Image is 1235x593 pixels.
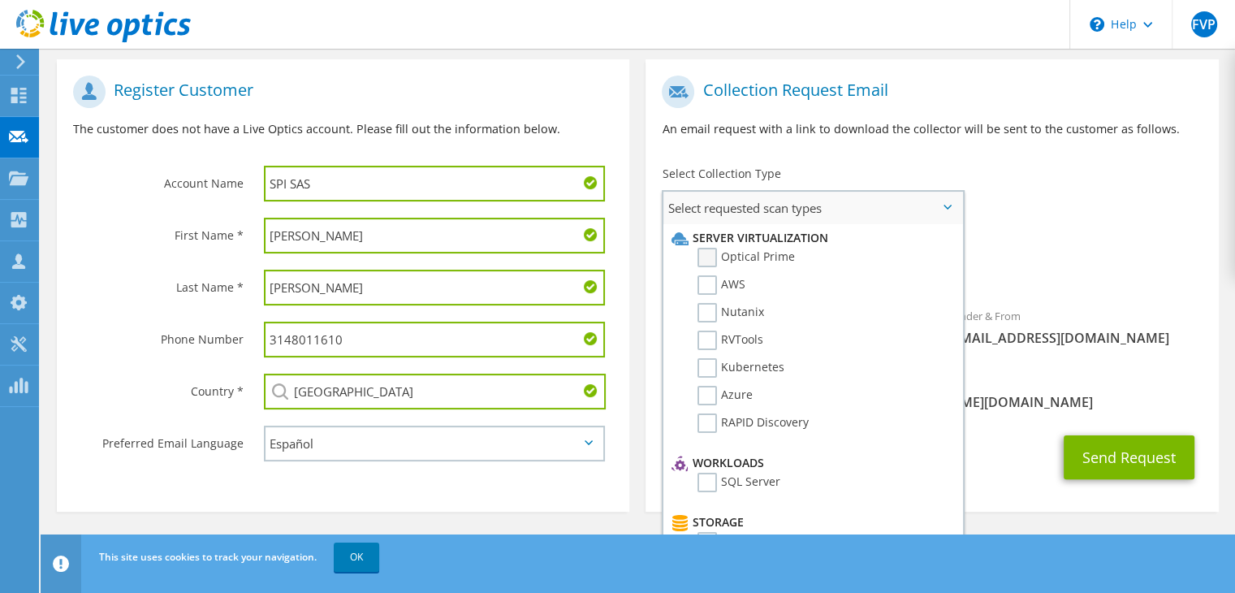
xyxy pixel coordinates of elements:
[646,299,932,355] div: To
[1191,11,1217,37] span: FVP
[932,299,1219,355] div: Sender & From
[662,166,780,182] label: Select Collection Type
[697,386,753,405] label: Azure
[697,303,764,322] label: Nutanix
[667,513,954,532] li: Storage
[948,329,1203,347] span: [EMAIL_ADDRESS][DOMAIN_NAME]
[697,275,745,295] label: AWS
[73,218,244,244] label: First Name *
[663,192,962,224] span: Select requested scan types
[662,120,1202,138] p: An email request with a link to download the collector will be sent to the customer as follows.
[667,228,954,248] li: Server Virtualization
[73,76,605,108] h1: Register Customer
[667,453,954,473] li: Workloads
[697,473,780,492] label: SQL Server
[1064,435,1194,479] button: Send Request
[697,248,795,267] label: Optical Prime
[697,331,763,350] label: RVTools
[697,532,799,552] label: CLARiiON/VNX
[73,374,244,400] label: Country *
[1090,17,1104,32] svg: \n
[73,426,244,452] label: Preferred Email Language
[646,231,1218,291] div: Requested Collections
[73,322,244,348] label: Phone Number
[697,358,784,378] label: Kubernetes
[646,363,1218,419] div: CC & Reply To
[73,166,244,192] label: Account Name
[697,413,809,433] label: RAPID Discovery
[73,120,613,138] p: The customer does not have a Live Optics account. Please fill out the information below.
[662,76,1194,108] h1: Collection Request Email
[73,270,244,296] label: Last Name *
[334,543,379,572] a: OK
[99,550,317,564] span: This site uses cookies to track your navigation.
